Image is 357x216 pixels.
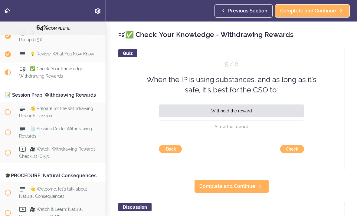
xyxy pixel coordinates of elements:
[19,147,96,159] span: 🎥 Watch: Withdrawing Rewards Checklist (6:57)
[159,120,304,133] button: Allow the reward
[215,4,273,18] a: Previous Section
[228,7,267,15] span: Previous Section
[194,180,269,193] a: Complete and Continue
[30,52,94,57] span: 💡 Review: What You Now Know
[280,145,304,153] button: submit answer
[199,183,255,190] span: Complete and Continue
[19,67,86,78] span: ✅ Check: Your Knowledge - Withdrawing Rewards
[4,7,11,15] svg: Back to course curriculum
[159,104,304,117] button: Withhold the reward
[19,106,93,118] span: 👋 Prepare for the Withdrawing Rewards session
[118,49,137,57] div: Quiz
[215,124,248,129] span: Allow the reward
[118,29,345,40] h2: ✅ Check: Your Knowledge - Withdrawing Rewards
[275,4,350,18] a: Complete and Continue
[94,7,101,15] svg: Settings Menu
[8,24,98,32] div: COMPLETE
[211,108,252,113] span: Withhold the reward
[159,145,182,153] button: go back
[19,127,92,138] span: 🗒️ Session Guide: Withdrawing Rewards
[19,187,87,199] span: 👋 Welcome, let's talk about Natural Consequences
[118,203,152,211] div: Discussion
[144,75,319,95] div: When the IP is using substances, and as long as it's safe, it's best for the CSO to:
[159,60,304,68] div: Question 5 out of 6
[36,24,48,31] span: 64%
[280,7,336,15] span: Complete and Continue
